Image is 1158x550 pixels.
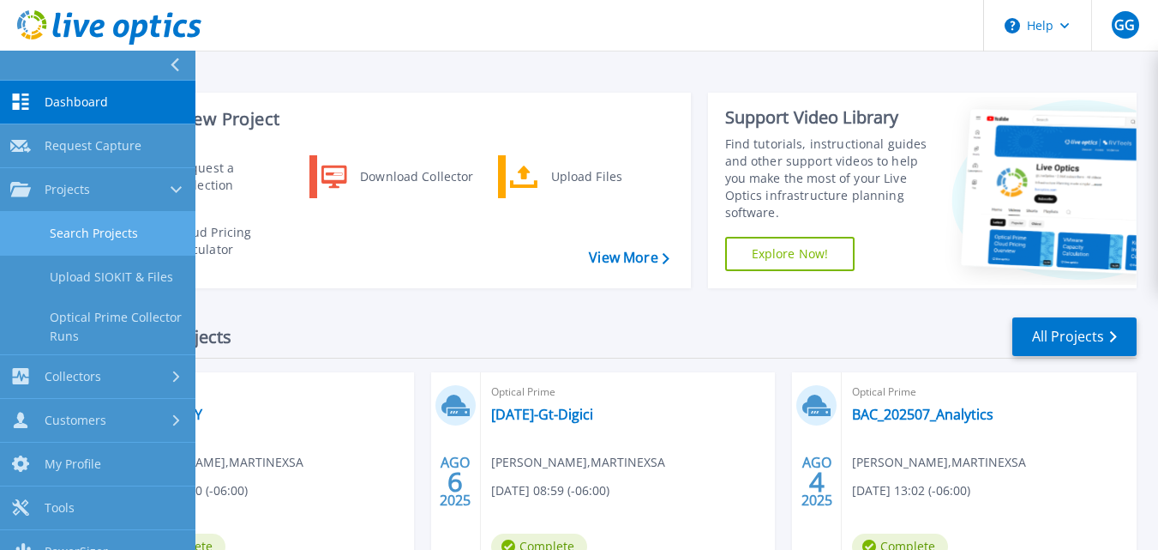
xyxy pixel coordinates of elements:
[725,136,939,221] div: Find tutorials, instructional guides and other support videos to help you make the most of your L...
[725,106,939,129] div: Support Video Library
[498,155,674,198] a: Upload Files
[447,474,463,489] span: 6
[439,450,471,513] div: AGO 2025
[129,383,404,402] span: Optical Prime
[1012,317,1137,356] a: All Projects
[122,110,669,129] h3: Start a New Project
[129,453,303,472] span: [PERSON_NAME] , MARTINEXSA
[351,160,481,194] div: Download Collector
[45,138,141,154] span: Request Capture
[491,481,609,500] span: [DATE] 08:59 (-06:00)
[165,224,292,258] div: Cloud Pricing Calculator
[121,220,297,263] a: Cloud Pricing Calculator
[167,160,292,194] div: Request a Collection
[852,453,1026,472] span: [PERSON_NAME] , MARTINEXSA
[725,237,855,271] a: Explore Now!
[589,250,669,266] a: View More
[45,182,90,197] span: Projects
[45,500,75,516] span: Tools
[852,406,993,423] a: BAC_202507_Analytics
[309,155,485,198] a: Download Collector
[801,450,833,513] div: AGO 2025
[1114,18,1135,32] span: GG
[491,406,593,423] a: [DATE]-Gt-Digici
[121,155,297,198] a: Request a Collection
[45,413,106,428] span: Customers
[852,481,970,500] span: [DATE] 13:02 (-06:00)
[809,474,825,489] span: 4
[129,406,202,423] a: IT-GUANDY
[491,383,765,402] span: Optical Prime
[852,383,1126,402] span: Optical Prime
[45,369,101,384] span: Collectors
[45,94,108,110] span: Dashboard
[543,160,669,194] div: Upload Files
[45,456,101,472] span: My Profile
[491,453,665,472] span: [PERSON_NAME] , MARTINEXSA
